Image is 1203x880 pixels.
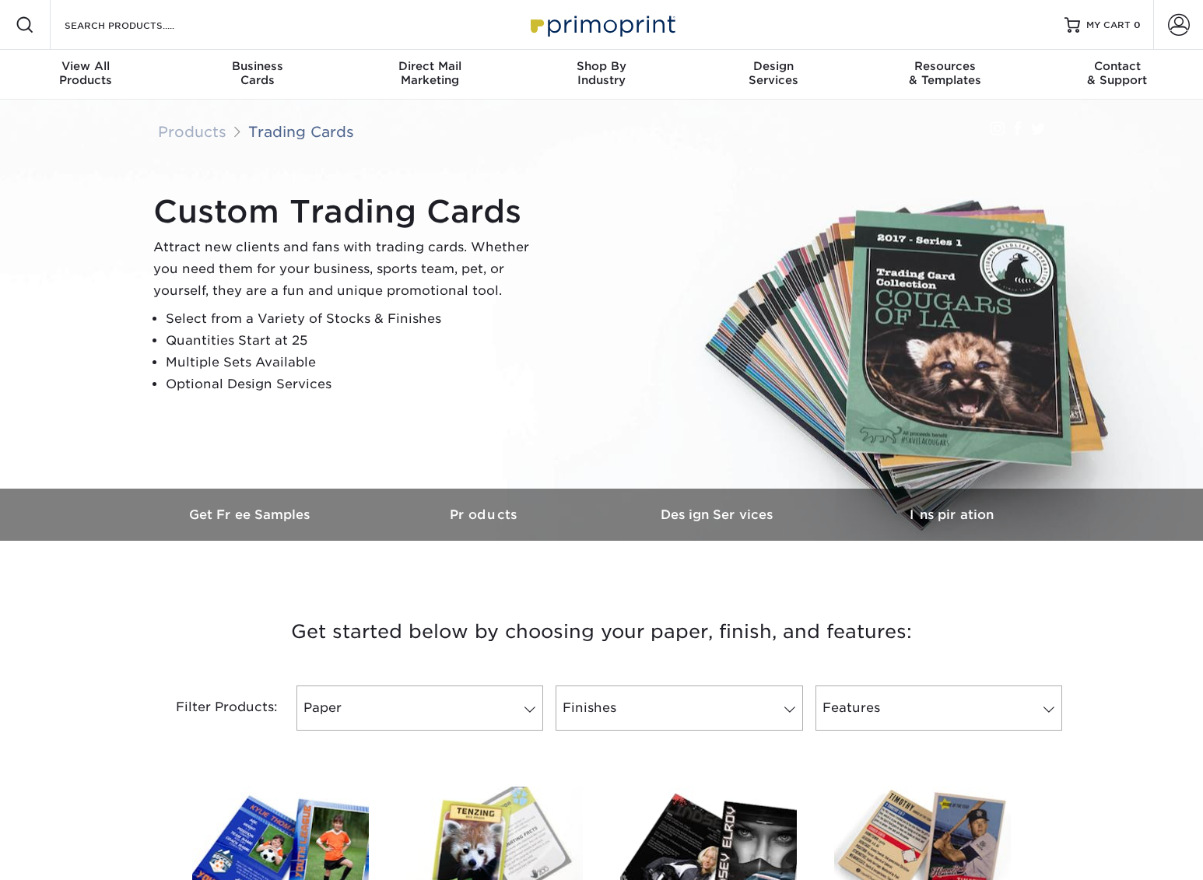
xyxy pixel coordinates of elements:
p: Attract new clients and fans with trading cards. Whether you need them for your business, sports ... [153,237,542,302]
a: DesignServices [687,50,859,100]
a: Resources& Templates [859,50,1031,100]
span: Design [687,59,859,73]
a: Finishes [556,685,802,731]
div: & Templates [859,59,1031,87]
h3: Inspiration [835,507,1068,522]
h1: Custom Trading Cards [153,193,542,230]
div: & Support [1031,59,1203,87]
div: Marketing [344,59,516,87]
span: Contact [1031,59,1203,73]
a: Design Services [601,489,835,541]
input: SEARCH PRODUCTS..... [63,16,215,34]
a: Direct MailMarketing [344,50,516,100]
div: Cards [172,59,344,87]
span: Shop By [516,59,688,73]
div: Services [687,59,859,87]
h3: Get started below by choosing your paper, finish, and features: [146,597,1057,667]
img: Primoprint [524,8,679,41]
span: 0 [1134,19,1141,30]
h3: Design Services [601,507,835,522]
a: Features [815,685,1062,731]
a: Inspiration [835,489,1068,541]
a: Trading Cards [248,123,354,140]
a: BusinessCards [172,50,344,100]
span: Business [172,59,344,73]
span: Resources [859,59,1031,73]
li: Optional Design Services [166,373,542,395]
h3: Products [368,507,601,522]
a: Contact& Support [1031,50,1203,100]
h3: Get Free Samples [135,507,368,522]
a: Products [158,123,226,140]
li: Select from a Variety of Stocks & Finishes [166,308,542,330]
div: Industry [516,59,688,87]
a: Products [368,489,601,541]
li: Quantities Start at 25 [166,330,542,352]
span: Direct Mail [344,59,516,73]
a: Paper [296,685,543,731]
div: Filter Products: [135,685,290,731]
a: Shop ByIndustry [516,50,688,100]
span: MY CART [1086,19,1131,32]
a: Get Free Samples [135,489,368,541]
li: Multiple Sets Available [166,352,542,373]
